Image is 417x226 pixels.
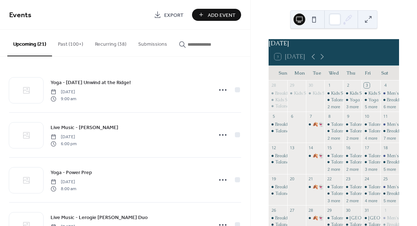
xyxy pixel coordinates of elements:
[343,97,362,103] div: Yoga - Flow into the Weekend
[313,153,380,159] div: 🍂👻 Kids Resort Challenge 👻🍂
[380,191,399,197] div: Breakfast at Talons Grille
[325,197,343,203] button: 3 more
[380,215,399,221] div: Men's Bible Study Group
[325,66,342,80] div: Wed
[275,97,331,103] div: Kids Summer Fun Challenge
[343,128,362,134] div: Talons Grille - Open
[383,145,388,150] div: 18
[362,215,380,221] div: Grandview Hall - Closed for Private Event
[343,184,362,190] div: Talons Bar - Open
[326,114,332,119] div: 8
[51,168,92,177] a: Yoga - Power Prep
[192,9,241,21] a: Add Event
[324,97,343,103] div: Talons Bar - Open
[269,90,287,97] div: Breakfast at Talons Grille
[271,207,276,213] div: 26
[381,166,399,172] button: 5 more
[359,66,376,80] div: Fri
[271,176,276,182] div: 19
[331,191,371,197] div: Talons Grille - Open
[269,97,287,103] div: Kids Summer Fun Challenge
[364,207,369,213] div: 31
[325,166,343,172] button: 2 more
[364,176,369,182] div: 24
[350,90,405,97] div: Kids Summer Fun Challenge
[274,66,291,80] div: Sun
[350,97,410,103] div: Yoga - Flow into the Weekend
[51,169,92,177] span: Yoga - Power Prep
[324,191,343,197] div: Talons Grille - Open
[331,184,367,190] div: Talons Bar - Open
[383,83,388,88] div: 4
[343,191,362,197] div: Talons Grille - Open
[380,97,399,103] div: Breakfast at Talons Grille
[275,103,381,109] div: Talona Walks! - Self-led Nature Walk Through Resort
[364,145,369,150] div: 17
[350,121,386,128] div: Talons Bar - Open
[324,121,343,128] div: Talons Bar - Open
[350,159,390,165] div: Talons Grille - Open
[132,30,173,56] button: Submissions
[331,215,367,221] div: Talons Bar - Open
[362,128,380,134] div: Talons Grille - Open
[275,184,348,190] div: Breakfast at [GEOGRAPHIC_DATA]
[324,159,343,165] div: Talons Grille - Open
[275,191,381,197] div: Talona Walks! - Self-led Nature Walk Through Resort
[362,191,380,197] div: Talons Grille - Open
[294,90,350,97] div: Kids Summer Fun Challenge
[269,39,399,48] div: [DATE]
[308,83,314,88] div: 30
[269,121,287,128] div: Breakfast at Talons Grille
[51,95,76,102] span: 9:00 am
[331,121,367,128] div: Talons Bar - Open
[51,123,118,132] a: Live Music - [PERSON_NAME]
[324,153,343,159] div: Talons Bar - Open
[350,128,390,134] div: Talons Grille - Open
[343,197,362,203] button: 2 more
[208,11,236,19] span: Add Event
[275,159,381,165] div: Talona Walks! - Self-led Nature Walk Through Resort
[275,153,348,159] div: Breakfast at [GEOGRAPHIC_DATA]
[331,90,387,97] div: Kids Summer Fun Challenge
[331,159,371,165] div: Talons Grille - Open
[343,166,362,172] button: 2 more
[383,176,388,182] div: 25
[275,121,348,128] div: Breakfast at [GEOGRAPHIC_DATA]
[331,97,367,103] div: Talons Bar - Open
[306,121,325,128] div: 🍂👻 Kids Resort Challenge 👻🍂
[306,215,325,221] div: 🍂👻 Kids Resort Challenge 👻🍂
[350,153,386,159] div: Talons Bar - Open
[342,66,359,80] div: Thu
[269,184,287,190] div: Breakfast at Talons Grille
[51,134,77,140] span: [DATE]
[308,207,314,213] div: 28
[9,8,32,22] span: Events
[345,145,351,150] div: 16
[289,207,295,213] div: 27
[326,176,332,182] div: 22
[362,121,380,128] div: Talons Bar - Open
[287,90,306,97] div: Kids Summer Fun Challenge
[380,128,399,134] div: Breakfast at Talons Grille
[306,90,325,97] div: Kids Summer Fun Challenge
[343,121,362,128] div: Talons Bar - Open
[269,191,287,197] div: Talona Walks! - Self-led Nature Walk Through Resort
[343,215,362,221] div: Grandview Hall - Closed for Private Event
[368,121,405,128] div: Talons Bar - Open
[343,153,362,159] div: Talons Bar - Open
[362,90,380,97] div: Kids Summer Fun Challenge
[368,191,409,197] div: Talons Grille - Open
[343,135,362,141] button: 2 more
[326,83,332,88] div: 1
[324,184,343,190] div: Talons Bar - Open
[381,197,399,203] button: 5 more
[325,103,343,109] button: 2 more
[368,159,409,165] div: Talons Grille - Open
[345,83,351,88] div: 2
[313,184,380,190] div: 🍂👻 Kids Resort Challenge 👻🍂
[362,103,380,109] button: 5 more
[148,9,189,21] a: Export
[331,153,367,159] div: Talons Bar - Open
[269,103,287,109] div: Talona Walks! - Self-led Nature Walk Through Resort
[289,83,295,88] div: 29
